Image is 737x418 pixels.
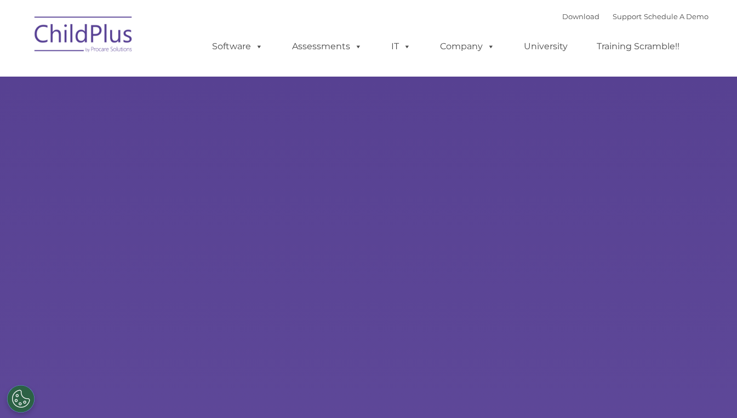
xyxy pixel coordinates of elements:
[586,36,690,57] a: Training Scramble!!
[429,36,506,57] a: Company
[644,12,709,21] a: Schedule A Demo
[562,12,599,21] a: Download
[513,36,579,57] a: University
[281,36,373,57] a: Assessments
[7,385,35,413] button: Cookies Settings
[29,9,139,63] img: ChildPlus by Procare Solutions
[380,36,422,57] a: IT
[201,36,274,57] a: Software
[613,12,642,21] a: Support
[562,12,709,21] font: |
